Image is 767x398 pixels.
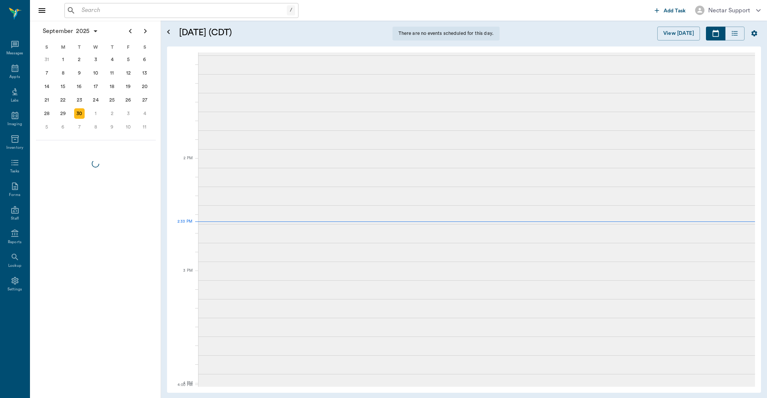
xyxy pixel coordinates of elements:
[41,26,75,36] span: September
[287,5,295,15] div: /
[139,68,150,78] div: Saturday, September 13, 2025
[392,27,500,40] div: There are no events scheduled for this day.
[42,81,52,92] div: Sunday, September 14, 2025
[9,74,20,80] div: Appts
[7,287,22,292] div: Settings
[657,27,700,40] button: View [DATE]
[123,122,134,132] div: Friday, October 10, 2025
[8,239,22,245] div: Reports
[10,169,19,174] div: Tasks
[71,42,88,53] div: T
[91,95,101,105] div: Wednesday, September 24, 2025
[173,267,192,286] div: 3 PM
[58,81,68,92] div: Monday, September 15, 2025
[6,51,24,56] div: Messages
[708,6,750,15] div: Nectar Support
[58,95,68,105] div: Monday, September 22, 2025
[39,24,102,39] button: September2025
[652,3,689,17] button: Add Task
[74,95,85,105] div: Tuesday, September 23, 2025
[123,68,134,78] div: Friday, September 12, 2025
[11,98,19,103] div: Labs
[689,3,767,17] button: Nectar Support
[139,54,150,65] div: Saturday, September 6, 2025
[173,154,192,173] div: 2 PM
[139,95,150,105] div: Saturday, September 27, 2025
[6,145,23,151] div: Inventory
[179,27,376,39] h5: [DATE] (CDT)
[42,108,52,119] div: Sunday, September 28, 2025
[7,121,22,127] div: Imaging
[91,108,101,119] div: Wednesday, October 1, 2025
[107,81,117,92] div: Thursday, September 18, 2025
[8,263,21,269] div: Lookup
[11,216,19,221] div: Staff
[74,81,85,92] div: Tuesday, September 16, 2025
[107,68,117,78] div: Thursday, September 11, 2025
[173,379,192,387] div: 4 PM
[138,24,153,39] button: Next page
[91,68,101,78] div: Wednesday, September 10, 2025
[75,26,91,36] span: 2025
[120,42,137,53] div: F
[55,42,72,53] div: M
[91,54,101,65] div: Wednesday, September 3, 2025
[58,122,68,132] div: Monday, October 6, 2025
[58,108,68,119] div: Monday, September 29, 2025
[74,108,85,119] div: Today, Tuesday, September 30, 2025
[74,68,85,78] div: Tuesday, September 9, 2025
[164,18,173,46] button: Open calendar
[58,68,68,78] div: Monday, September 8, 2025
[74,122,85,132] div: Tuesday, October 7, 2025
[123,54,134,65] div: Friday, September 5, 2025
[107,54,117,65] div: Thursday, September 4, 2025
[42,122,52,132] div: Sunday, October 5, 2025
[91,81,101,92] div: Wednesday, September 17, 2025
[123,81,134,92] div: Friday, September 19, 2025
[91,122,101,132] div: Wednesday, October 8, 2025
[104,42,120,53] div: T
[79,5,287,16] input: Search
[107,108,117,119] div: Thursday, October 2, 2025
[107,122,117,132] div: Thursday, October 9, 2025
[123,108,134,119] div: Friday, October 3, 2025
[34,3,49,18] button: Close drawer
[136,42,153,53] div: S
[58,54,68,65] div: Monday, September 1, 2025
[42,95,52,105] div: Sunday, September 21, 2025
[107,95,117,105] div: Thursday, September 25, 2025
[139,108,150,119] div: Saturday, October 4, 2025
[42,54,52,65] div: Sunday, August 31, 2025
[123,24,138,39] button: Previous page
[88,42,104,53] div: W
[74,54,85,65] div: Tuesday, September 2, 2025
[123,95,134,105] div: Friday, September 26, 2025
[173,381,192,389] div: 4:00 PM
[139,81,150,92] div: Saturday, September 20, 2025
[139,122,150,132] div: Saturday, October 11, 2025
[42,68,52,78] div: Sunday, September 7, 2025
[39,42,55,53] div: S
[9,192,20,198] div: Forms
